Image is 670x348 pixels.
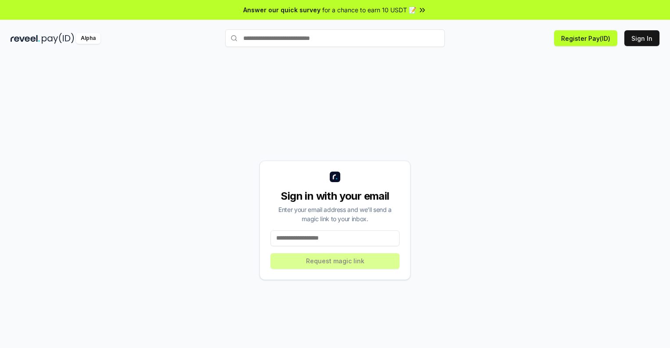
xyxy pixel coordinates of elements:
span: for a chance to earn 10 USDT 📝 [322,5,416,14]
div: Enter your email address and we’ll send a magic link to your inbox. [270,205,400,223]
div: Sign in with your email [270,189,400,203]
button: Sign In [624,30,659,46]
img: logo_small [330,172,340,182]
img: reveel_dark [11,33,40,44]
button: Register Pay(ID) [554,30,617,46]
span: Answer our quick survey [243,5,321,14]
img: pay_id [42,33,74,44]
div: Alpha [76,33,101,44]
